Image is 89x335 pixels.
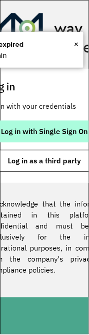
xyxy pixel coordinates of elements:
span: Log in with Single Sign On [1,128,88,135]
span: Log in as a third party [8,157,81,165]
span: × [74,37,78,51]
button: Close [74,37,78,51]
